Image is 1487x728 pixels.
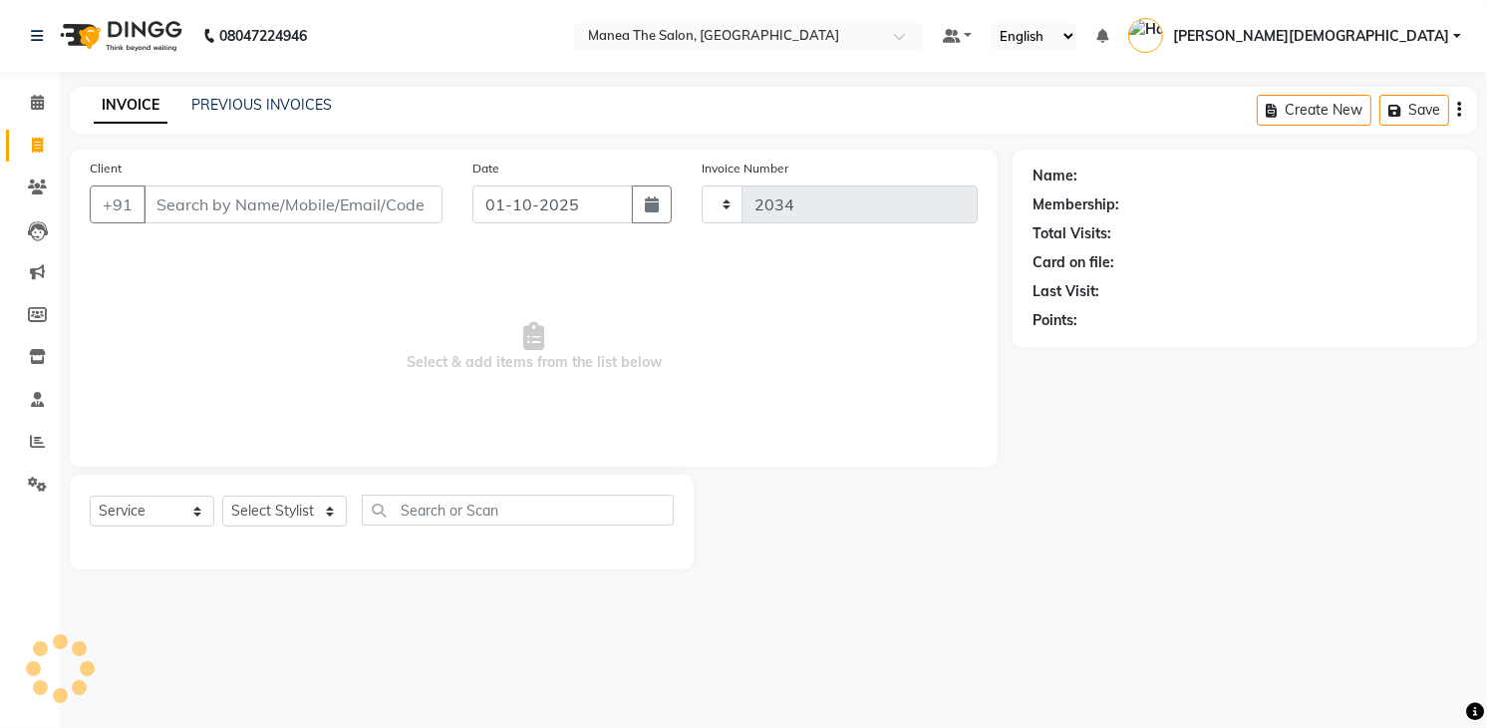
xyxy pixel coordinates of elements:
b: 08047224946 [219,8,307,64]
a: INVOICE [94,88,167,124]
img: logo [51,8,187,64]
label: Client [90,160,122,178]
img: Hari Krishna [1128,18,1163,53]
label: Date [472,160,499,178]
div: Last Visit: [1033,281,1099,302]
div: Total Visits: [1033,223,1111,244]
input: Search by Name/Mobile/Email/Code [144,185,443,223]
a: PREVIOUS INVOICES [191,96,332,114]
button: Create New [1257,95,1371,126]
div: Name: [1033,166,1077,186]
button: +91 [90,185,146,223]
span: [PERSON_NAME][DEMOGRAPHIC_DATA] [1173,26,1449,47]
button: Save [1379,95,1449,126]
span: Select & add items from the list below [90,247,978,447]
div: Card on file: [1033,252,1114,273]
div: Points: [1033,310,1077,331]
div: Membership: [1033,194,1119,215]
label: Invoice Number [702,160,788,178]
input: Search or Scan [362,495,674,526]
